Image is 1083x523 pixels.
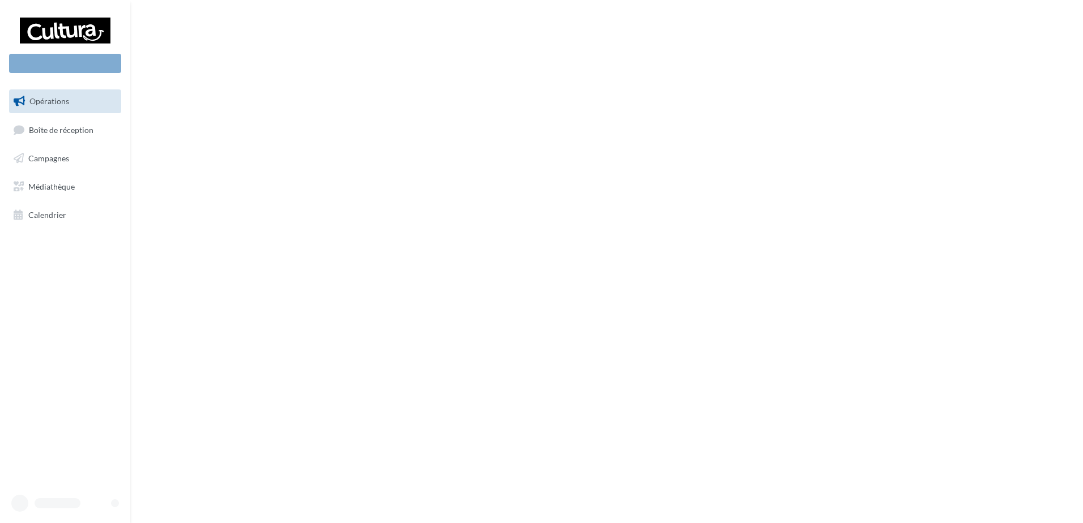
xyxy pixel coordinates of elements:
span: Médiathèque [28,182,75,191]
a: Campagnes [7,147,123,170]
span: Calendrier [28,209,66,219]
div: Nouvelle campagne [9,54,121,73]
span: Campagnes [28,153,69,163]
span: Opérations [29,96,69,106]
a: Opérations [7,89,123,113]
a: Boîte de réception [7,118,123,142]
a: Calendrier [7,203,123,227]
span: Boîte de réception [29,125,93,134]
a: Médiathèque [7,175,123,199]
